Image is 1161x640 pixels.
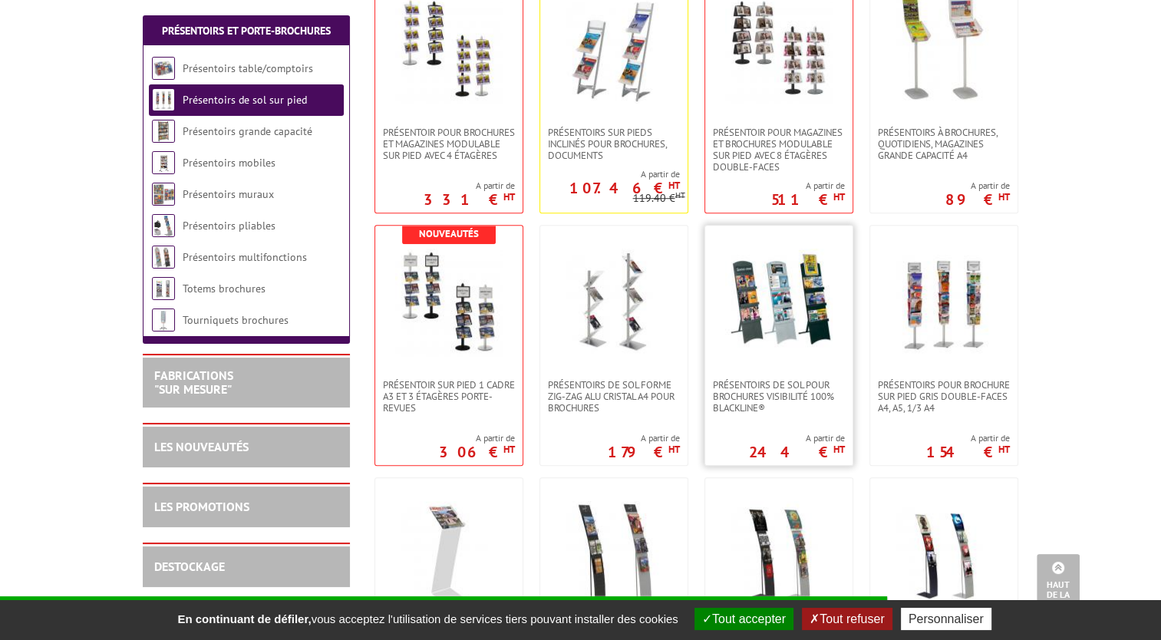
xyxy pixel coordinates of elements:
a: Présentoirs muraux [183,187,274,201]
a: Présentoirs de sol forme ZIG-ZAG Alu Cristal A4 pour brochures [540,379,688,414]
span: Présentoirs à brochures, quotidiens, magazines grande capacité A4 [878,127,1010,161]
p: 119.40 € [633,193,685,204]
span: A partir de [926,432,1010,444]
img: Présentoirs pour brochure sur pied GRIS double-faces A4, A5, 1/3 A4 [890,249,998,356]
a: Haut de la page [1037,554,1080,617]
span: A partir de [771,180,845,192]
img: Présentoirs table/comptoirs [152,57,175,80]
sup: HT [833,190,845,203]
p: 306 € [439,447,515,457]
span: A partir de [439,432,515,444]
img: Présentoir sur pied 1 cadre A3 et 3 étagères porte-revues [395,249,503,356]
span: présentoir pour brochures et magazines modulable sur pied avec 4 étagères [383,127,515,161]
span: A partir de [540,168,680,180]
a: Présentoirs pliables [183,219,275,233]
a: Présentoirs de sol sur pied [183,93,307,107]
img: Tourniquets brochures [152,308,175,332]
p: 511 € [771,195,845,204]
sup: HT [833,443,845,456]
a: présentoir pour brochures et magazines modulable sur pied avec 4 étagères [375,127,523,161]
p: 244 € [749,447,845,457]
img: Présentoirs muraux [152,183,175,206]
a: Totems brochures [183,282,266,295]
button: Personnaliser (fenêtre modale) [901,608,991,630]
span: A partir de [608,432,680,444]
span: Présentoirs sur pieds inclinés pour brochures, documents [548,127,680,161]
img: Présentoirs de sol sur pied [152,88,175,111]
sup: HT [675,190,685,200]
a: Présentoirs multifonctions [183,250,307,264]
img: Présentoirs grande capacité [152,120,175,143]
a: Présentoirs mobiles [183,156,275,170]
p: 89 € [945,195,1010,204]
img: Présentoirs brochures Black-Line® sur pieds modulables + porte-affiche H 35 x L 23 cm Noirs ou Gris [725,501,833,609]
a: LES NOUVEAUTÉS [154,439,249,454]
span: A partir de [424,180,515,192]
span: Présentoirs pour brochure sur pied GRIS double-faces A4, A5, 1/3 A4 [878,379,1010,414]
img: Présentoirs brochures Black-Line® sur pieds perforés modulables + fronton Noirs ou Gris [560,501,668,609]
a: Présentoirs grande capacité [183,124,312,138]
img: Présentoirs de sol pour brochures visibilité 100% Blackline® [725,249,833,356]
span: vous acceptez l'utilisation de services tiers pouvant installer des cookies [170,612,685,625]
button: Tout accepter [694,608,793,630]
a: Présentoirs sur pieds inclinés pour brochures, documents [540,127,688,161]
a: Présentoirs de sol pour brochures visibilité 100% Blackline® [705,379,853,414]
p: 179 € [608,447,680,457]
span: Présentoirs de sol pour brochures visibilité 100% Blackline® [713,379,845,414]
a: Présentoirs et Porte-brochures [162,24,331,38]
a: Présentoirs à brochures, quotidiens, magazines grande capacité A4 [870,127,1018,161]
a: Tourniquets brochures [183,313,289,327]
sup: HT [998,190,1010,203]
a: Présentoir sur pied 1 cadre A3 et 3 étagères porte-revues [375,379,523,414]
button: Tout refuser [802,608,892,630]
b: Nouveautés [419,227,479,240]
a: FABRICATIONS"Sur Mesure" [154,368,233,397]
a: présentoir pour magazines et brochures modulable sur pied avec 8 étagères double-faces [705,127,853,173]
span: présentoir pour magazines et brochures modulable sur pied avec 8 étagères double-faces [713,127,845,173]
img: Totems brochures [152,277,175,300]
img: Présentoirs de sol forme ZIG-ZAG Alu Cristal A4 pour brochures [560,249,668,356]
sup: HT [998,443,1010,456]
img: Présentoirs pliables [152,214,175,237]
p: 107.46 € [569,183,680,193]
p: 154 € [926,447,1010,457]
a: Présentoirs pour brochure sur pied GRIS double-faces A4, A5, 1/3 A4 [870,379,1018,414]
sup: HT [503,443,515,456]
span: Présentoirs de sol forme ZIG-ZAG Alu Cristal A4 pour brochures [548,379,680,414]
span: A partir de [749,432,845,444]
strong: En continuant de défiler, [177,612,311,625]
img: Présentoirs brochures Black-Line® 24 cm + porte-affiche H 42 x L 30 cm Noirs ou Gris [890,501,998,609]
img: Présentoirs multifonctions [152,246,175,269]
span: A partir de [945,180,1010,192]
a: LES PROMOTIONS [154,499,249,514]
sup: HT [503,190,515,203]
img: Présentoirs mobiles [152,151,175,174]
span: Présentoir sur pied 1 cadre A3 et 3 étagères porte-revues [383,379,515,414]
a: DESTOCKAGE [154,559,225,574]
a: Présentoirs table/comptoirs [183,61,313,75]
p: 331 € [424,195,515,204]
sup: HT [668,443,680,456]
img: Pupitres sur pied pour catalogues format A4 [395,501,503,609]
sup: HT [668,179,680,192]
